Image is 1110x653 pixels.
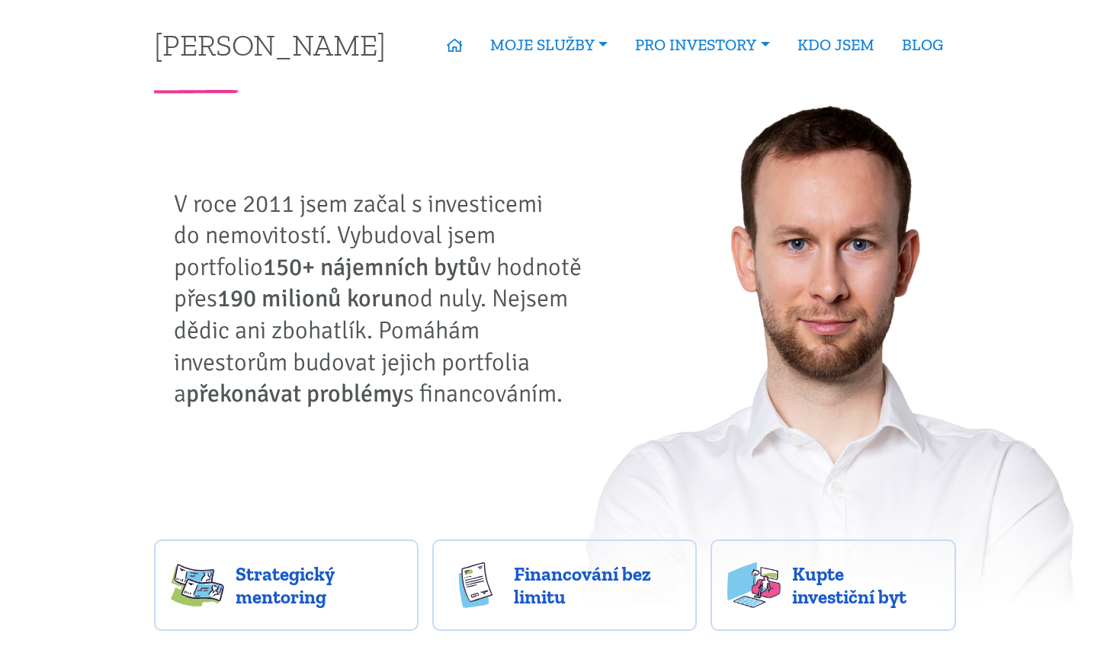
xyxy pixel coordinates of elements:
[217,283,407,313] strong: 190 milionů korun
[727,562,781,608] img: flats
[236,562,402,608] span: Strategický mentoring
[784,27,888,62] a: KDO JSEM
[449,562,502,608] img: finance
[174,188,593,410] p: V roce 2011 jsem začal s investicemi do nemovitostí. Vybudoval jsem portfolio v hodnotě přes od n...
[792,562,940,608] span: Kupte investiční byt
[263,252,480,282] strong: 150+ nájemních bytů
[476,27,621,62] a: MOJE SLUŽBY
[171,562,224,608] img: strategy
[186,379,403,408] strong: překonávat problémy
[154,30,386,59] a: [PERSON_NAME]
[514,562,680,608] span: Financování bez limitu
[711,539,957,631] a: Kupte investiční byt
[621,27,783,62] a: PRO INVESTORY
[154,539,419,631] a: Strategický mentoring
[432,539,697,631] a: Financování bez limitu
[888,27,957,62] a: BLOG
